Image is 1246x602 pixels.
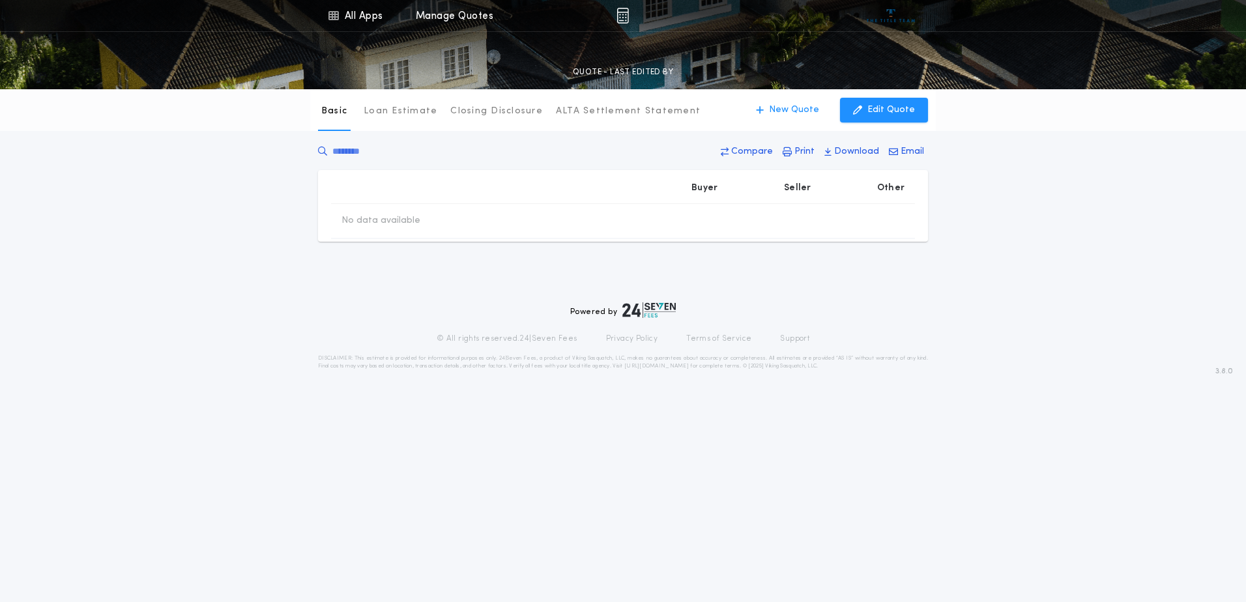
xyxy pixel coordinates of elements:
[1215,365,1233,377] span: 3.8.0
[794,145,815,158] p: Print
[331,204,431,238] td: No data available
[624,364,689,369] a: [URL][DOMAIN_NAME]
[820,140,883,164] button: Download
[867,9,916,22] img: vs-icon
[885,140,928,164] button: Email
[321,105,347,118] p: Basic
[616,8,629,23] img: img
[901,145,924,158] p: Email
[570,302,676,318] div: Powered by
[364,105,437,118] p: Loan Estimate
[691,182,717,195] p: Buyer
[743,98,832,122] button: New Quote
[686,334,751,344] a: Terms of Service
[606,334,658,344] a: Privacy Policy
[450,105,543,118] p: Closing Disclosure
[840,98,928,122] button: Edit Quote
[573,66,673,79] p: QUOTE - LAST EDITED BY
[834,145,879,158] p: Download
[556,105,701,118] p: ALTA Settlement Statement
[867,104,915,117] p: Edit Quote
[784,182,811,195] p: Seller
[622,302,676,318] img: logo
[437,334,577,344] p: © All rights reserved. 24|Seven Fees
[731,145,773,158] p: Compare
[877,182,905,195] p: Other
[779,140,819,164] button: Print
[769,104,819,117] p: New Quote
[318,354,928,370] p: DISCLAIMER: This estimate is provided for informational purposes only. 24|Seven Fees, a product o...
[717,140,777,164] button: Compare
[780,334,809,344] a: Support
